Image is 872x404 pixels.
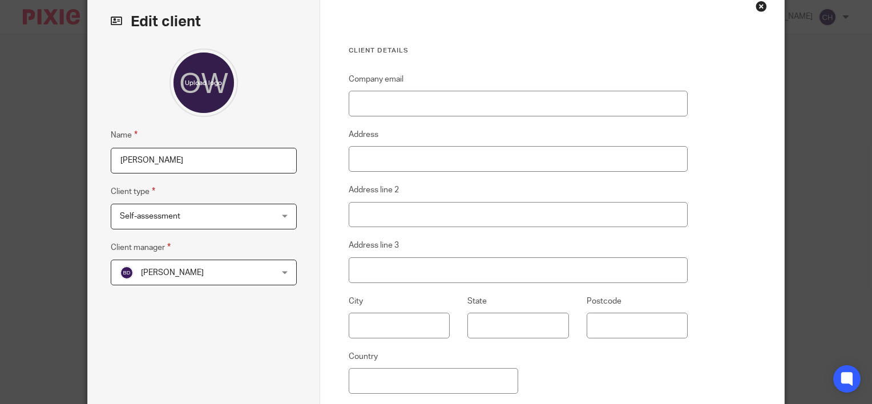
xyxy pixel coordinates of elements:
[111,12,297,31] h2: Edit client
[349,46,688,55] h3: Client details
[120,212,180,220] span: Self-assessment
[349,296,363,307] label: City
[349,184,399,196] label: Address line 2
[120,266,134,280] img: svg%3E
[349,129,378,140] label: Address
[111,241,171,254] label: Client manager
[111,128,138,142] label: Name
[756,1,767,12] div: Close this dialog window
[141,269,204,277] span: [PERSON_NAME]
[349,351,378,362] label: Country
[349,240,399,251] label: Address line 3
[349,74,403,85] label: Company email
[467,296,487,307] label: State
[111,185,155,198] label: Client type
[587,296,621,307] label: Postcode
